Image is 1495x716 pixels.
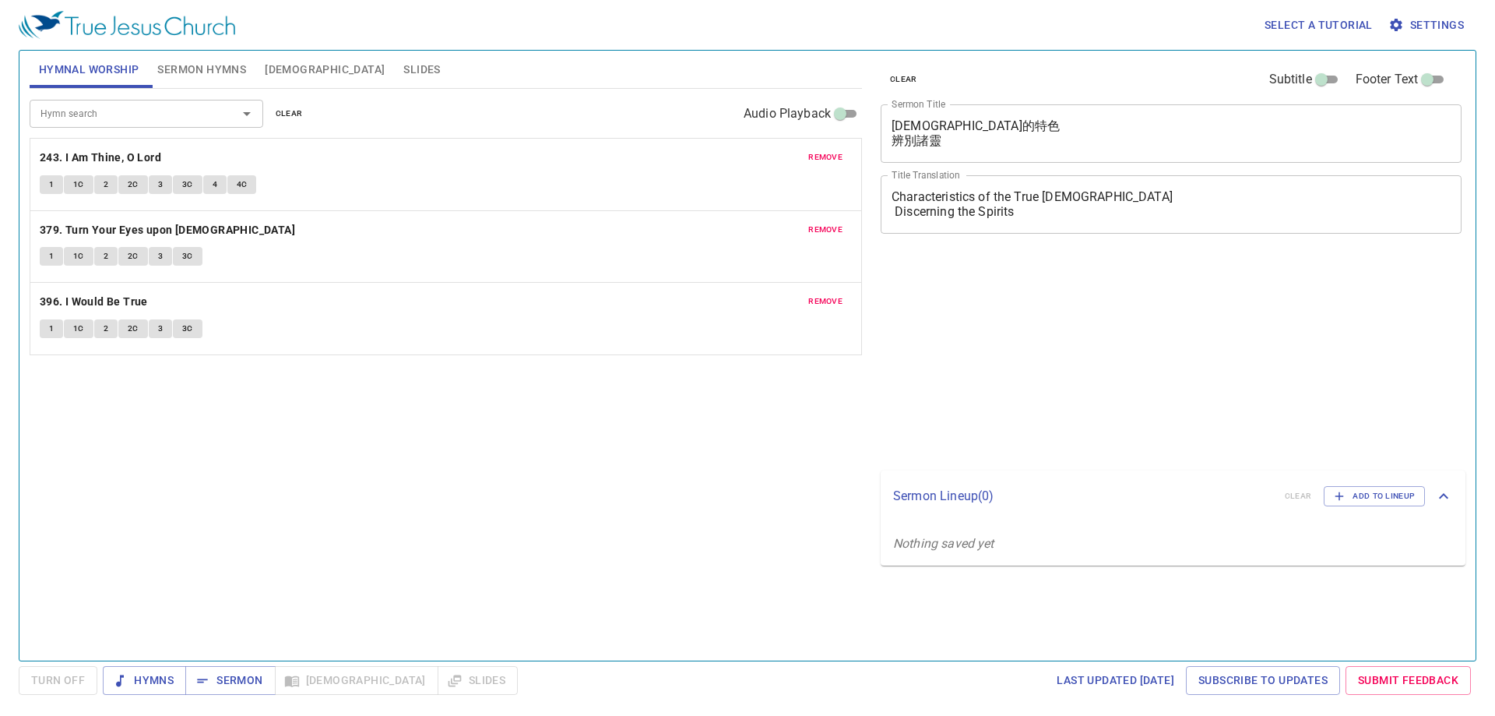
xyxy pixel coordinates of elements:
[198,671,262,690] span: Sermon
[1057,671,1174,690] span: Last updated [DATE]
[157,60,246,79] span: Sermon Hymns
[158,178,163,192] span: 3
[128,178,139,192] span: 2C
[19,11,235,39] img: True Jesus Church
[182,178,193,192] span: 3C
[881,70,927,89] button: clear
[64,175,93,194] button: 1C
[1356,70,1419,89] span: Footer Text
[149,175,172,194] button: 3
[149,319,172,338] button: 3
[40,319,63,338] button: 1
[874,250,1347,465] iframe: from-child
[266,104,312,123] button: clear
[158,322,163,336] span: 3
[808,295,842,309] span: remove
[1385,11,1470,40] button: Settings
[203,175,227,194] button: 4
[1186,666,1340,695] a: Subscribe to Updates
[149,247,172,266] button: 3
[182,249,193,263] span: 3C
[1334,489,1415,503] span: Add to Lineup
[403,60,440,79] span: Slides
[64,247,93,266] button: 1C
[892,118,1451,148] textarea: [DEMOGRAPHIC_DATA]的特色 辨別諸靈
[94,319,118,338] button: 2
[40,220,298,240] button: 379. Turn Your Eyes upon [DEMOGRAPHIC_DATA]
[173,175,202,194] button: 3C
[1358,671,1458,690] span: Submit Feedback
[40,148,161,168] b: 243. I Am Thine, O Lord
[49,249,54,263] span: 1
[892,189,1451,219] textarea: Characteristics of the True [DEMOGRAPHIC_DATA] Discerning the Spirits
[893,536,994,551] i: Nothing saved yet
[118,319,148,338] button: 2C
[173,247,202,266] button: 3C
[808,150,842,164] span: remove
[1345,666,1471,695] a: Submit Feedback
[128,249,139,263] span: 2C
[276,107,303,121] span: clear
[39,60,139,79] span: Hymnal Worship
[182,322,193,336] span: 3C
[40,220,295,240] b: 379. Turn Your Eyes upon [DEMOGRAPHIC_DATA]
[213,178,217,192] span: 4
[103,666,186,695] button: Hymns
[158,249,163,263] span: 3
[64,319,93,338] button: 1C
[744,104,831,123] span: Audio Playback
[73,322,84,336] span: 1C
[40,292,150,312] button: 396. I Would Be True
[227,175,257,194] button: 4C
[40,148,164,168] button: 243. I Am Thine, O Lord
[40,247,63,266] button: 1
[1050,666,1180,695] a: Last updated [DATE]
[104,249,108,263] span: 2
[799,292,852,311] button: remove
[73,249,84,263] span: 1C
[94,175,118,194] button: 2
[118,175,148,194] button: 2C
[265,60,385,79] span: [DEMOGRAPHIC_DATA]
[118,247,148,266] button: 2C
[40,175,63,194] button: 1
[808,223,842,237] span: remove
[799,220,852,239] button: remove
[890,72,917,86] span: clear
[1269,70,1312,89] span: Subtitle
[1324,486,1425,506] button: Add to Lineup
[185,666,275,695] button: Sermon
[128,322,139,336] span: 2C
[104,178,108,192] span: 2
[893,487,1272,506] p: Sermon Lineup ( 0 )
[1265,16,1373,35] span: Select a tutorial
[1258,11,1379,40] button: Select a tutorial
[115,671,174,690] span: Hymns
[881,471,1465,522] div: Sermon Lineup(0)clearAdd to Lineup
[73,178,84,192] span: 1C
[49,178,54,192] span: 1
[1198,671,1328,690] span: Subscribe to Updates
[94,247,118,266] button: 2
[236,103,258,125] button: Open
[799,148,852,167] button: remove
[173,319,202,338] button: 3C
[40,292,148,312] b: 396. I Would Be True
[1391,16,1464,35] span: Settings
[104,322,108,336] span: 2
[237,178,248,192] span: 4C
[49,322,54,336] span: 1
